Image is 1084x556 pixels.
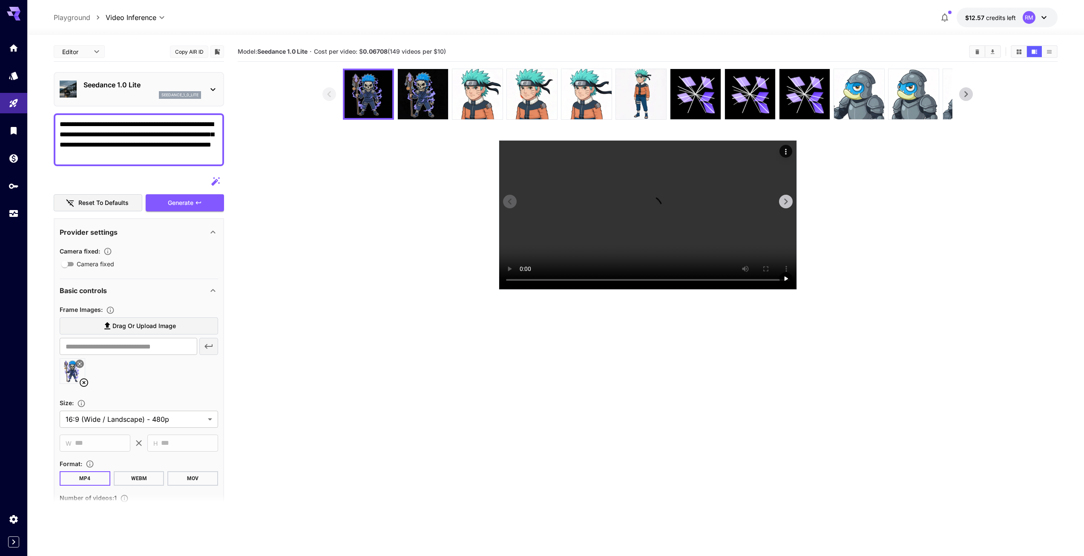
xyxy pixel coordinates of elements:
[60,222,218,242] div: Provider settings
[60,227,118,237] p: Provider settings
[9,153,19,164] div: Wallet
[257,48,308,55] b: Seedance 1.0 Lite
[9,181,19,191] div: API Keys
[60,306,103,313] span: Frame Images :
[965,14,986,21] span: $12.57
[112,321,176,331] span: Drag or upload image
[965,13,1016,22] div: $12.5733
[54,12,90,23] a: Playground
[9,514,19,524] div: Settings
[60,248,100,255] span: Camera fixed :
[345,70,392,118] img: 5qo2AkAAAAGSURBVAMA3mShFeX2r3sAAAAASUVORK5CYII=
[957,8,1058,27] button: $12.5733RM
[969,45,1001,58] div: Clear videosDownload All
[1012,46,1026,57] button: Show videos in grid view
[986,14,1016,21] span: credits left
[616,69,666,119] img: cA9LsgAAAAZJREFUAwCW7ER8QxdLxAAAAABJRU5ErkJggg==
[60,460,82,467] span: Format :
[60,317,218,335] label: Drag or upload image
[82,460,98,468] button: Choose the file format for the output video.
[888,69,939,119] img: nfitXwAAAABJRU5ErkJggg==
[170,46,208,58] button: Copy AIR ID
[60,280,218,301] div: Basic controls
[779,272,792,285] div: Play video
[168,198,193,208] span: Generate
[146,194,224,212] button: Generate
[60,285,107,296] p: Basic controls
[9,208,19,219] div: Usage
[60,399,74,406] span: Size :
[9,70,19,81] div: Models
[9,43,19,53] div: Home
[238,48,308,55] span: Model:
[452,69,503,119] img: 8wNxi2AAAABklEQVQDAK83PjTiP37gAAAAAElFTkSuQmCC
[1023,11,1035,24] div: RM
[363,48,388,55] b: 0.06708
[66,414,204,424] span: 16:9 (Wide / Landscape) - 480p
[153,438,158,448] span: H
[60,471,110,486] button: MP4
[213,46,221,57] button: Add to library
[74,399,89,408] button: Adjust the dimensions of the generated image by specifying its width and height in pixels, or sel...
[834,69,884,119] img: AAAAAASUVORK5CYII=
[561,69,612,119] img: 1EKuAAAAAElFTkSuQmCC
[985,46,1000,57] button: Download All
[398,69,448,119] img: 30CSvgAAAAZJREFUAwB6KhB+ekWmygAAAABJRU5ErkJggg==
[314,48,446,55] span: Cost per video: $ (149 videos per $10)
[114,471,164,486] button: WEBM
[103,306,118,314] button: Upload frame images.
[8,536,19,547] button: Expand sidebar
[9,125,19,136] div: Library
[943,69,993,119] img: 9Z40AHAAAABklEQVQDANjHO3ykY6jyAAAAAElFTkSuQmCC
[1027,46,1042,57] button: Show videos in video view
[507,69,557,119] img: 4Lvn5IAAAAGSURBVAMAmmVDbLXTUtAAAAAASUVORK5CYII=
[970,46,985,57] button: Clear videos
[60,76,218,102] div: Seedance 1.0 Liteseedance_1_0_lite
[77,259,114,268] span: Camera fixed
[1042,46,1057,57] button: Show videos in list view
[310,46,312,57] p: ·
[167,471,218,486] button: MOV
[54,12,106,23] nav: breadcrumb
[161,92,198,98] p: seedance_1_0_lite
[9,98,19,109] div: Playground
[83,80,201,90] p: Seedance 1.0 Lite
[66,438,72,448] span: W
[779,145,792,158] div: Actions
[106,12,156,23] span: Video Inference
[1011,45,1058,58] div: Show videos in grid viewShow videos in video viewShow videos in list view
[54,194,142,212] button: Reset to defaults
[62,47,89,56] span: Editor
